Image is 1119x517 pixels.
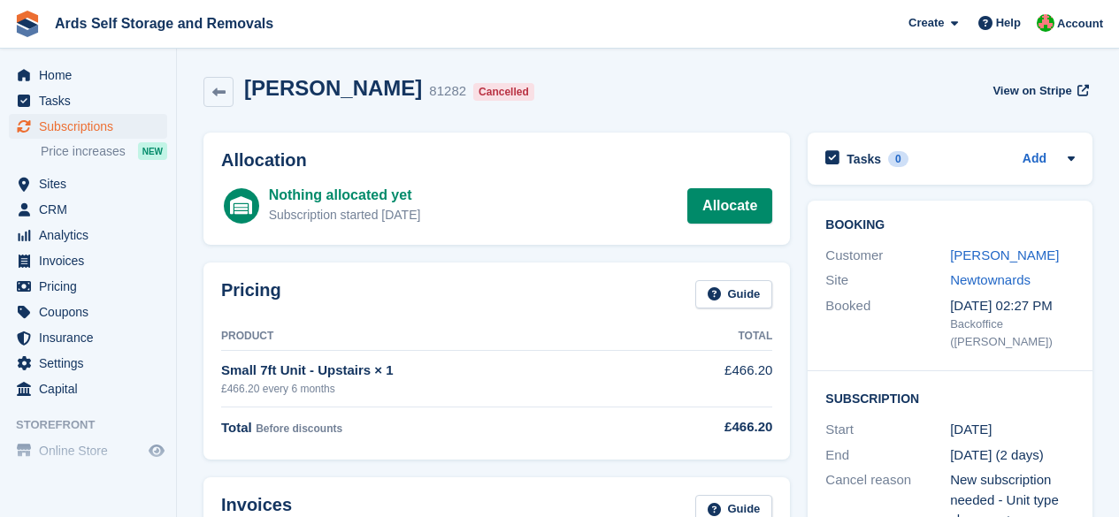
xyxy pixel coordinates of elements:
[825,270,950,291] div: Site
[695,280,773,309] a: Guide
[473,83,534,101] div: Cancelled
[950,296,1075,316] div: [DATE] 02:27 PM
[41,143,126,160] span: Price increases
[39,325,145,350] span: Insurance
[825,389,1075,407] h2: Subscription
[244,76,422,100] h2: [PERSON_NAME]
[48,9,280,38] a: Ards Self Storage and Removals
[996,14,1021,32] span: Help
[14,11,41,37] img: stora-icon-8386f47178a22dfd0bd8f6a31ec36ba5ce8667c1dd55bd0f319d3a0aa187defe.svg
[146,440,167,461] a: Preview store
[653,351,773,407] td: £466.20
[687,188,772,224] a: Allocate
[888,151,908,167] div: 0
[39,438,145,463] span: Online Store
[429,81,466,102] div: 81282
[9,197,167,222] a: menu
[9,300,167,324] a: menu
[269,185,421,206] div: Nothing allocated yet
[9,325,167,350] a: menu
[39,376,145,401] span: Capital
[39,114,145,139] span: Subscriptions
[9,88,167,113] a: menu
[825,445,950,466] div: End
[39,171,145,196] span: Sites
[825,218,1075,232] h2: Booking
[138,142,167,160] div: NEW
[1037,14,1054,32] img: Ethan McFerran
[908,14,944,32] span: Create
[825,420,950,440] div: Start
[9,63,167,87] a: menu
[221,420,252,435] span: Total
[653,323,773,351] th: Total
[950,247,1059,262] a: [PERSON_NAME]
[221,280,281,309] h2: Pricing
[9,223,167,247] a: menu
[221,323,653,351] th: Product
[41,141,167,161] a: Price increases NEW
[9,376,167,401] a: menu
[653,417,773,437] div: £466.20
[9,274,167,299] a: menu
[39,300,145,324] span: Coupons
[9,114,167,139] a: menu
[39,248,145,273] span: Invoices
[39,351,145,376] span: Settings
[1057,15,1103,33] span: Account
[950,447,1044,462] span: [DATE] (2 days)
[825,296,950,351] div: Booked
[950,316,1075,350] div: Backoffice ([PERSON_NAME])
[985,76,1092,105] a: View on Stripe
[39,223,145,247] span: Analytics
[39,88,145,113] span: Tasks
[847,151,881,167] h2: Tasks
[1023,149,1046,170] a: Add
[950,420,992,440] time: 2025-04-09 00:00:00 UTC
[950,272,1031,287] a: Newtownards
[39,63,145,87] span: Home
[269,206,421,224] div: Subscription started [DATE]
[221,381,653,397] div: £466.20 every 6 months
[256,422,342,435] span: Before discounts
[993,82,1071,100] span: View on Stripe
[9,171,167,196] a: menu
[16,416,176,434] span: Storefront
[9,351,167,376] a: menu
[825,246,950,266] div: Customer
[221,361,653,381] div: Small 7ft Unit - Upstairs × 1
[221,150,772,171] h2: Allocation
[9,248,167,273] a: menu
[39,197,145,222] span: CRM
[39,274,145,299] span: Pricing
[9,438,167,463] a: menu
